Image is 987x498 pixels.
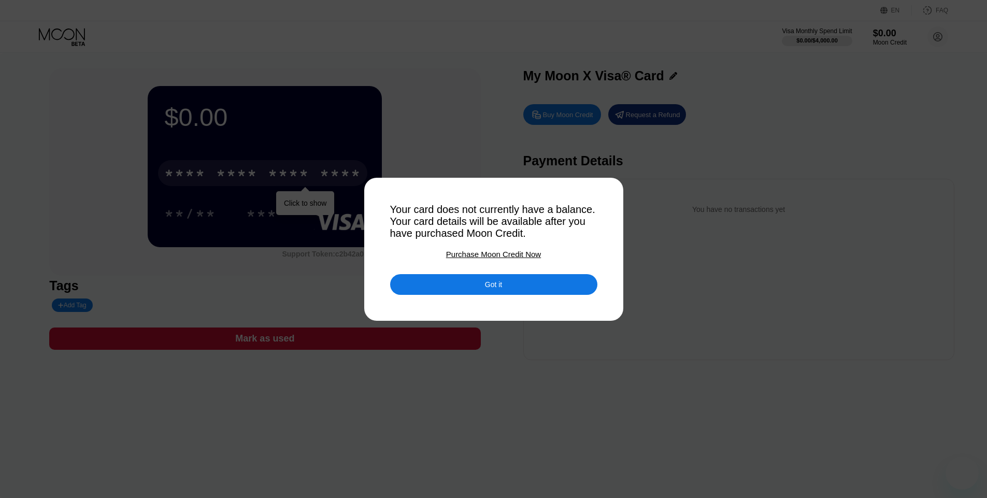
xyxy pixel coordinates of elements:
div: Purchase Moon Credit Now [446,250,541,259]
iframe: Button to launch messaging window [946,457,979,490]
div: Your card does not currently have a balance. Your card details will be available after you have p... [390,204,597,239]
div: Got it [485,280,502,289]
div: Got it [390,274,597,295]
